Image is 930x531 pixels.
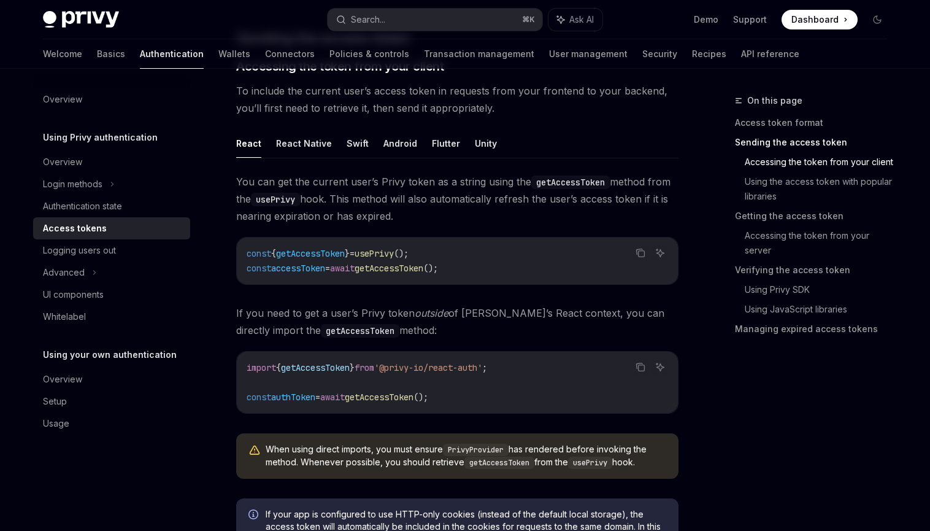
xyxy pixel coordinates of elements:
span: = [325,263,330,274]
span: const [247,263,271,274]
div: Access tokens [43,221,107,236]
button: Swift [347,129,369,158]
a: UI components [33,284,190,306]
button: Ask AI [652,359,668,375]
span: { [271,248,276,259]
button: React [236,129,261,158]
button: Ask AI [652,245,668,261]
span: ⌘ K [522,15,535,25]
em: outside [415,307,448,319]
code: PrivyProvider [443,444,509,456]
span: usePrivy [355,248,394,259]
span: To include the current user’s access token in requests from your frontend to your backend, you’ll... [236,82,678,117]
span: { [276,362,281,373]
a: Using the access token with popular libraries [745,172,897,206]
code: getAccessToken [321,324,399,338]
span: const [247,248,271,259]
a: Verifying the access token [735,260,897,280]
a: Usage [33,413,190,435]
code: usePrivy [568,457,612,469]
div: Search... [351,12,385,27]
span: await [330,263,355,274]
span: import [247,362,276,373]
button: Copy the contents from the code block [632,245,648,261]
a: Sending the access token [735,133,897,152]
a: Overview [33,368,190,390]
div: Whitelabel [43,309,86,324]
button: Unity [475,129,497,158]
a: Using Privy SDK [745,280,897,300]
a: Getting the access token [735,206,897,226]
a: Accessing the token from your server [745,226,897,260]
button: Flutter [432,129,460,158]
a: Basics [97,39,125,69]
a: Recipes [692,39,726,69]
button: React Native [276,129,332,158]
code: getAccessToken [464,457,534,469]
a: Authentication state [33,195,190,217]
button: Copy the contents from the code block [632,359,648,375]
span: If you need to get a user’s Privy token of [PERSON_NAME]’s React context, you can directly import... [236,304,678,339]
span: const [247,392,271,403]
img: dark logo [43,11,119,28]
a: Overview [33,88,190,110]
a: User management [549,39,628,69]
svg: Warning [248,444,261,457]
span: accessToken [271,263,325,274]
span: ; [482,362,487,373]
span: '@privy-io/react-auth' [374,362,482,373]
span: On this page [747,93,802,108]
a: Transaction management [424,39,534,69]
span: Dashboard [791,14,839,26]
div: UI components [43,287,104,302]
button: Ask AI [548,9,602,31]
a: Managing expired access tokens [735,319,897,339]
div: Usage [43,416,69,431]
div: Authentication state [43,199,122,214]
a: Policies & controls [329,39,409,69]
a: Logging users out [33,239,190,262]
span: getAccessToken [345,392,413,403]
span: from [355,362,374,373]
span: (); [423,263,438,274]
a: Using JavaScript libraries [745,300,897,319]
a: Access tokens [33,217,190,239]
div: Setup [43,394,67,409]
button: Search...⌘K [328,9,542,31]
a: Dashboard [782,10,858,29]
span: getAccessToken [355,263,423,274]
a: Accessing the token from your client [745,152,897,172]
a: Welcome [43,39,82,69]
a: Whitelabel [33,306,190,328]
span: authToken [271,392,315,403]
div: Overview [43,155,82,169]
span: } [345,248,350,259]
button: Toggle dark mode [867,10,887,29]
code: getAccessToken [531,176,610,189]
span: getAccessToken [276,248,345,259]
a: Demo [694,14,718,26]
h5: Using Privy authentication [43,130,158,145]
svg: Info [248,510,261,522]
a: Authentication [140,39,204,69]
span: await [320,392,345,403]
span: getAccessToken [281,362,350,373]
h5: Using your own authentication [43,347,177,362]
span: You can get the current user’s Privy token as a string using the method from the hook. This metho... [236,173,678,225]
a: Overview [33,151,190,173]
div: Logging users out [43,243,116,258]
a: Connectors [265,39,315,69]
span: (); [413,392,428,403]
span: Ask AI [569,14,594,26]
div: Overview [43,92,82,107]
div: Overview [43,372,82,387]
a: API reference [741,39,799,69]
a: Wallets [218,39,250,69]
a: Access token format [735,113,897,133]
a: Support [733,14,767,26]
code: usePrivy [251,193,300,206]
span: = [350,248,355,259]
a: Setup [33,390,190,413]
span: } [350,362,355,373]
a: Security [642,39,677,69]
